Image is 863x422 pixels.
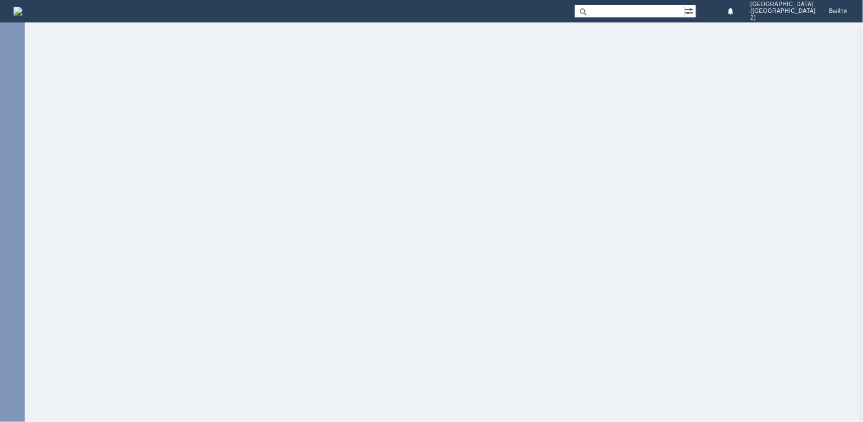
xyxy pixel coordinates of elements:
[685,5,696,16] span: Расширенный поиск
[13,7,22,16] a: Перейти на домашнюю страницу
[13,7,22,16] img: logo
[750,8,815,15] span: ([GEOGRAPHIC_DATA]
[750,15,756,21] span: 2)
[750,1,814,8] span: [GEOGRAPHIC_DATA]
